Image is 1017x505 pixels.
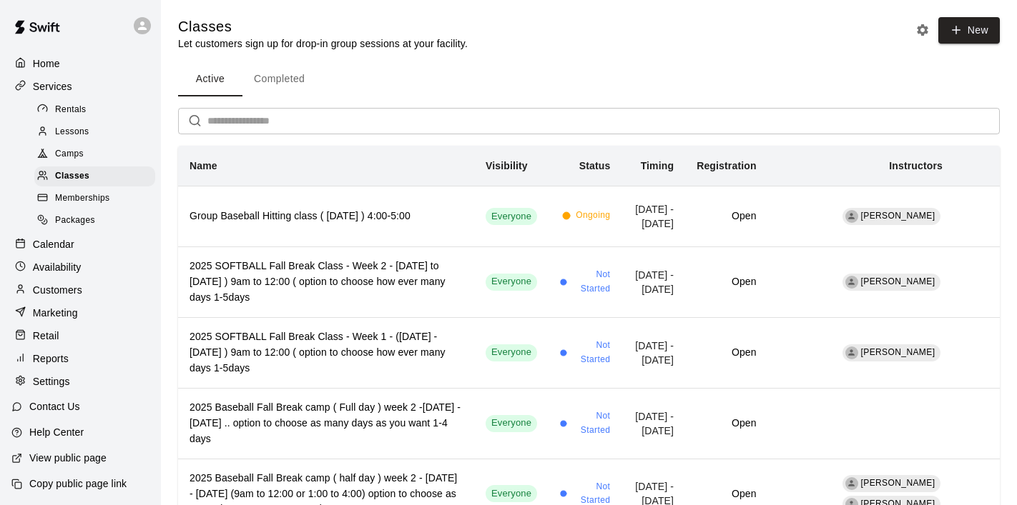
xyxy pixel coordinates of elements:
[579,160,611,171] b: Status
[34,121,161,143] a: Lessons
[11,53,149,74] a: Home
[697,416,756,431] h6: Open
[697,486,756,502] h6: Open
[861,211,935,221] span: [PERSON_NAME]
[55,214,95,228] span: Packages
[33,260,82,274] p: Availability
[572,339,610,367] span: Not Started
[861,347,935,357] span: [PERSON_NAME]
[486,487,537,501] span: Everyone
[178,36,468,51] p: Let customers sign up for drop-in group sessions at your facility.
[861,276,935,286] span: [PERSON_NAME]
[55,169,89,184] span: Classes
[697,274,756,290] h6: Open
[11,76,149,97] a: Services
[486,344,537,361] div: This service is visible to all of your customers
[34,188,161,210] a: Memberships
[55,125,89,139] span: Lessons
[190,160,217,171] b: Name
[11,348,149,369] a: Reports
[190,400,463,447] h6: 2025 Baseball Fall Break camp ( Full day ) week 2 -[DATE] - [DATE] .. option to choose as many da...
[486,274,537,291] div: This service is visible to all of your customers
[29,476,127,491] p: Copy public page link
[845,346,858,359] div: Allie Skaggs
[34,210,161,232] a: Packages
[33,79,72,94] p: Services
[486,275,537,289] span: Everyone
[34,122,155,142] div: Lessons
[486,208,537,225] div: This service is visible to all of your customers
[576,209,610,223] span: Ongoing
[572,409,610,438] span: Not Started
[190,259,463,306] h6: 2025 SOFTBALL Fall Break Class - Week 2 - [DATE] to [DATE] ) 9am to 12:00 ( option to choose how ...
[29,425,84,439] p: Help Center
[11,302,149,324] a: Marketing
[621,186,685,246] td: [DATE] - [DATE]
[11,256,149,278] a: Availability
[33,351,69,366] p: Reports
[572,268,610,296] span: Not Started
[55,103,87,117] span: Rentals
[34,100,155,120] div: Rentals
[641,160,674,171] b: Timing
[178,62,242,96] button: Active
[486,485,537,502] div: This service is visible to all of your customers
[33,237,74,251] p: Calendar
[912,19,933,41] button: Classes settings
[486,346,537,359] span: Everyone
[34,211,155,231] div: Packages
[33,306,78,320] p: Marketing
[889,160,943,171] b: Instructors
[242,62,316,96] button: Completed
[34,189,155,209] div: Memberships
[486,416,537,430] span: Everyone
[29,451,107,465] p: View public page
[55,147,84,161] span: Camps
[621,317,685,388] td: [DATE] - [DATE]
[33,283,82,297] p: Customers
[861,478,935,488] span: [PERSON_NAME]
[697,160,756,171] b: Registration
[11,325,149,346] a: Retail
[34,99,161,121] a: Rentals
[33,374,70,389] p: Settings
[33,329,59,343] p: Retail
[33,56,60,71] p: Home
[845,477,858,490] div: Scott Hairston
[845,276,858,289] div: Rocky Parra
[11,371,149,392] a: Settings
[34,144,155,164] div: Camps
[697,209,756,224] h6: Open
[486,210,537,224] span: Everyone
[34,144,161,166] a: Camps
[11,234,149,255] a: Calendar
[845,210,858,223] div: Josh Lusby
[29,399,80,414] p: Contact Us
[190,329,463,376] h6: 2025 SOFTBALL Fall Break Class - Week 1 - ([DATE] - [DATE] ) 9am to 12:00 ( option to choose how ...
[178,17,468,36] h5: Classes
[621,246,685,317] td: [DATE] - [DATE]
[621,388,685,459] td: [DATE] - [DATE]
[486,160,528,171] b: Visibility
[11,279,149,301] a: Customers
[697,345,756,361] h6: Open
[55,191,109,206] span: Memberships
[190,209,463,224] h6: Group Baseball Hitting class ( [DATE] ) 4:00-5:00
[486,415,537,432] div: This service is visible to all of your customers
[34,166,155,186] div: Classes
[938,17,1000,44] button: New
[34,166,161,188] a: Classes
